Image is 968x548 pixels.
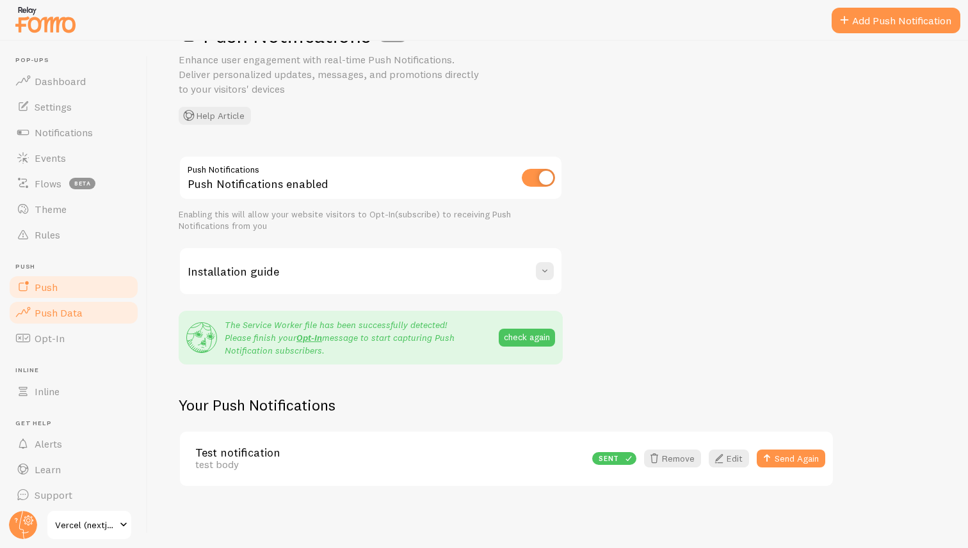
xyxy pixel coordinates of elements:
[15,263,140,271] span: Push
[8,171,140,196] a: Flows beta
[8,431,140,457] a: Alerts
[46,510,133,540] a: Vercel (nextjs Boilerplate Three Xi 61)
[8,196,140,222] a: Theme
[179,52,486,97] p: Enhance user engagement with real-time Push Notifications. Deliver personalized updates, messages...
[8,94,140,120] a: Settings
[35,203,67,215] span: Theme
[179,107,251,125] button: Help Article
[225,318,499,357] p: The Service Worker file has been successfully detected! Please finish your message to start captu...
[8,482,140,508] a: Support
[35,228,60,241] span: Rules
[8,300,140,325] a: Push Data
[35,463,61,476] span: Learn
[709,450,749,467] a: Edit
[35,489,72,501] span: Support
[15,56,140,65] span: Pop-ups
[35,177,61,190] span: Flows
[15,419,140,428] span: Get Help
[179,155,563,202] div: Push Notifications enabled
[8,274,140,300] a: Push
[35,152,66,164] span: Events
[195,458,585,470] div: test body
[8,325,140,351] a: Opt-In
[757,450,825,467] button: Send Again
[15,366,140,375] span: Inline
[8,457,140,482] a: Learn
[55,517,116,533] span: Vercel (nextjs Boilerplate Three Xi 61)
[179,209,563,231] div: Enabling this will allow your website visitors to Opt-In(subscribe) to receiving Push Notificatio...
[35,437,62,450] span: Alerts
[499,329,555,347] button: check again
[592,452,636,465] div: Sent
[8,145,140,171] a: Events
[13,3,77,36] img: fomo-relay-logo-orange.svg
[35,75,86,88] span: Dashboard
[35,385,60,398] span: Inline
[35,126,93,139] span: Notifications
[644,450,701,467] button: Remove
[8,379,140,404] a: Inline
[179,395,834,415] h2: Your Push Notifications
[188,264,279,279] h3: Installation guide
[35,281,58,294] span: Push
[8,120,140,145] a: Notifications
[35,332,65,345] span: Opt-In
[8,222,140,247] a: Rules
[35,306,83,319] span: Push Data
[195,447,585,458] a: Test notification
[8,68,140,94] a: Dashboard
[35,100,72,113] span: Settings
[69,178,95,189] span: beta
[296,332,322,343] a: Opt-In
